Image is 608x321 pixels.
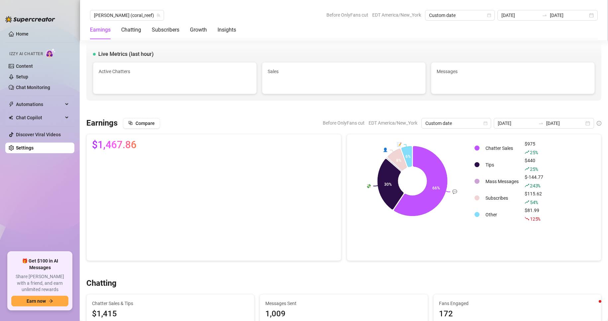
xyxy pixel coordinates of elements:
span: swap-right [542,13,547,18]
text: 📝 [396,142,401,147]
span: block [128,121,133,125]
text: 💸 [366,183,371,188]
button: Earn nowarrow-right [11,296,68,306]
text: 💬 [452,189,457,194]
div: Subscribers [152,26,179,34]
span: Fans Engaged [439,300,596,307]
div: $975 [525,140,543,156]
div: 1,009 [265,308,422,320]
span: EDT America/New_York [369,118,417,128]
td: Chatter Sales [483,140,521,156]
img: AI Chatter [45,48,56,58]
span: Active Chatters [99,68,251,75]
iframe: Intercom live chat [585,298,601,314]
td: Other [483,207,521,223]
input: Start date [501,12,539,19]
span: Anna (coral_reef) [94,10,160,20]
span: to [538,121,544,126]
a: Discover Viral Videos [16,132,61,137]
a: Content [16,63,33,69]
span: EDT America/New_York [372,10,421,20]
td: Subscribes [483,190,521,206]
div: Chatting [121,26,141,34]
span: 🎁 Get $100 in AI Messages [11,258,68,271]
input: End date [546,120,584,127]
h3: Chatting [86,278,117,289]
span: $1,467.86 [92,140,136,150]
div: 172 [439,308,596,320]
span: Before OnlyFans cut [326,10,368,20]
span: rise [525,150,529,155]
span: to [542,13,547,18]
span: rise [525,200,529,204]
span: Izzy AI Chatter [9,51,43,57]
h3: Earnings [86,118,118,129]
a: Chat Monitoring [16,85,50,90]
span: Messages Sent [265,300,422,307]
span: rise [525,183,529,188]
span: Messages [437,68,589,75]
span: rise [525,166,529,171]
div: Growth [190,26,207,34]
span: arrow-right [48,299,53,303]
span: calendar [487,13,491,17]
span: Automations [16,99,63,110]
td: Tips [483,157,521,173]
span: 54 % [530,199,538,205]
span: info-circle [597,121,601,126]
div: $440 [525,157,543,173]
a: Settings [16,145,34,151]
span: thunderbolt [9,102,14,107]
span: Sales [268,68,420,75]
a: Home [16,31,29,37]
span: Earn now [27,298,46,304]
a: Setup [16,74,28,79]
text: 👤 [383,147,388,152]
td: Mass Messages [483,173,521,189]
input: End date [550,12,588,19]
span: Custom date [429,10,491,20]
img: Chat Copilot [9,115,13,120]
div: $-144.77 [525,173,543,189]
span: Compare [135,121,155,126]
span: fall [525,216,529,221]
input: Start date [498,120,536,127]
button: Compare [123,118,160,129]
span: Live Metrics (last hour) [98,50,154,58]
span: swap-right [538,121,544,126]
div: $115.62 [525,190,543,206]
span: $1,415 [92,308,249,320]
span: 25 % [530,149,538,156]
span: Share [PERSON_NAME] with a friend, and earn unlimited rewards [11,273,68,293]
div: Insights [217,26,236,34]
span: Chat Copilot [16,112,63,123]
span: Before OnlyFans cut [323,118,365,128]
div: $81.99 [525,207,543,223]
span: 25 % [530,166,538,172]
span: Chatter Sales & Tips [92,300,249,307]
img: logo-BBDzfeDw.svg [5,16,55,23]
span: calendar [483,121,487,125]
span: team [156,13,160,17]
div: Earnings [90,26,111,34]
span: 125 % [530,216,540,222]
span: Custom date [425,118,487,128]
span: 243 % [530,182,540,189]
